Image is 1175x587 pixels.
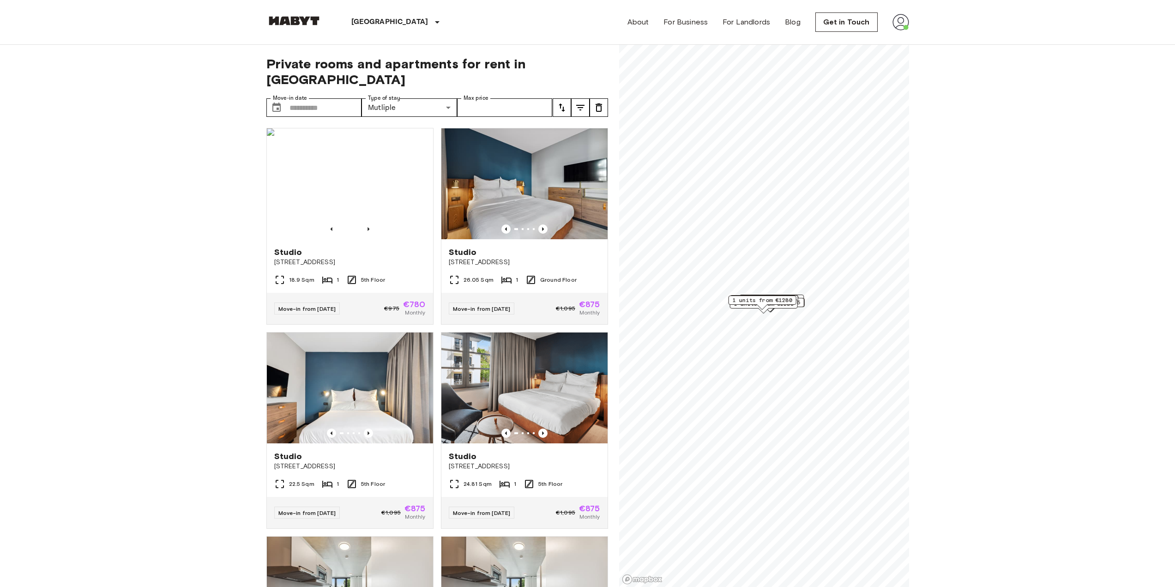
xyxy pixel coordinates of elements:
span: Studio [449,247,477,258]
a: For Landlords [723,17,770,28]
a: Marketing picture of unit DE-01-482-014-01Previous imagePrevious imageStudio[STREET_ADDRESS]26.05... [441,128,608,325]
span: Private rooms and apartments for rent in [GEOGRAPHIC_DATA] [266,56,608,87]
button: Previous image [327,224,336,234]
span: 5th Floor [538,480,562,488]
div: Map marker [736,298,804,312]
a: Marketing picture of unit DE-01-482-503-01Previous imagePrevious imageStudio[STREET_ADDRESS]24.81... [441,332,608,529]
button: tune [590,98,608,117]
button: tune [571,98,590,117]
span: 18.9 Sqm [289,276,314,284]
span: €1,095 [556,304,575,313]
span: Move-in from [DATE] [453,509,511,516]
img: Marketing picture of unit DE-01-002-023-01H [267,128,433,239]
span: 1 [337,480,339,488]
a: For Business [663,17,708,28]
span: 5 units from €1085 [740,298,800,307]
img: avatar [892,14,909,30]
span: Move-in from [DATE] [453,305,511,312]
button: Previous image [327,429,336,438]
button: Previous image [538,224,548,234]
span: 5th Floor [361,276,385,284]
span: 1 [516,276,518,284]
span: 5th Floor [361,480,385,488]
span: 1 [514,480,516,488]
span: €875 [404,504,426,513]
span: Studio [449,451,477,462]
span: €780 [403,300,426,309]
p: [GEOGRAPHIC_DATA] [351,17,428,28]
a: About [627,17,649,28]
button: Previous image [538,429,548,438]
button: Previous image [501,224,511,234]
span: [STREET_ADDRESS] [449,462,600,471]
span: 22.5 Sqm [289,480,314,488]
button: tune [553,98,571,117]
button: Previous image [364,429,373,438]
div: Map marker [729,299,797,314]
span: [STREET_ADDRESS] [274,462,426,471]
img: Marketing picture of unit DE-01-482-014-01 [441,128,608,239]
img: Marketing picture of unit DE-01-482-509-01 [267,333,433,443]
span: [STREET_ADDRESS] [274,258,426,267]
button: Choose date [267,98,286,117]
a: Get in Touch [815,12,878,32]
a: Marketing picture of unit DE-01-002-023-01HPrevious imagePrevious imageStudio[STREET_ADDRESS]18.9... [266,128,434,325]
label: Type of stay [368,94,400,102]
span: €875 [579,504,600,513]
span: 24.81 Sqm [464,480,492,488]
img: Habyt [266,16,322,25]
div: Map marker [730,295,798,309]
div: Map marker [728,296,796,310]
label: Max price [464,94,488,102]
span: €1,095 [556,508,575,517]
img: Marketing picture of unit DE-01-482-503-01 [441,333,608,443]
label: Move-in date [273,94,307,102]
span: Monthly [405,513,425,521]
button: Previous image [364,224,373,234]
div: Map marker [739,295,804,309]
a: Marketing picture of unit DE-01-482-509-01Previous imagePrevious imageStudio[STREET_ADDRESS]22.5 ... [266,332,434,529]
a: Mapbox logo [622,574,663,585]
span: Monthly [405,309,425,317]
span: 1 units from €980 [743,295,800,303]
span: €1,095 [381,508,401,517]
span: Move-in from [DATE] [278,509,336,516]
span: [STREET_ADDRESS] [449,258,600,267]
div: Mutliple [362,98,457,117]
span: 1 [337,276,339,284]
button: Previous image [501,429,511,438]
span: Monthly [579,309,600,317]
span: Move-in from [DATE] [278,305,336,312]
span: €975 [384,304,399,313]
span: 1 units from €1280 [732,296,792,304]
span: Studio [274,247,302,258]
a: Blog [785,17,801,28]
span: Studio [274,451,302,462]
span: Monthly [579,513,600,521]
span: €875 [579,300,600,309]
span: 26.05 Sqm [464,276,494,284]
span: Ground Floor [540,276,577,284]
